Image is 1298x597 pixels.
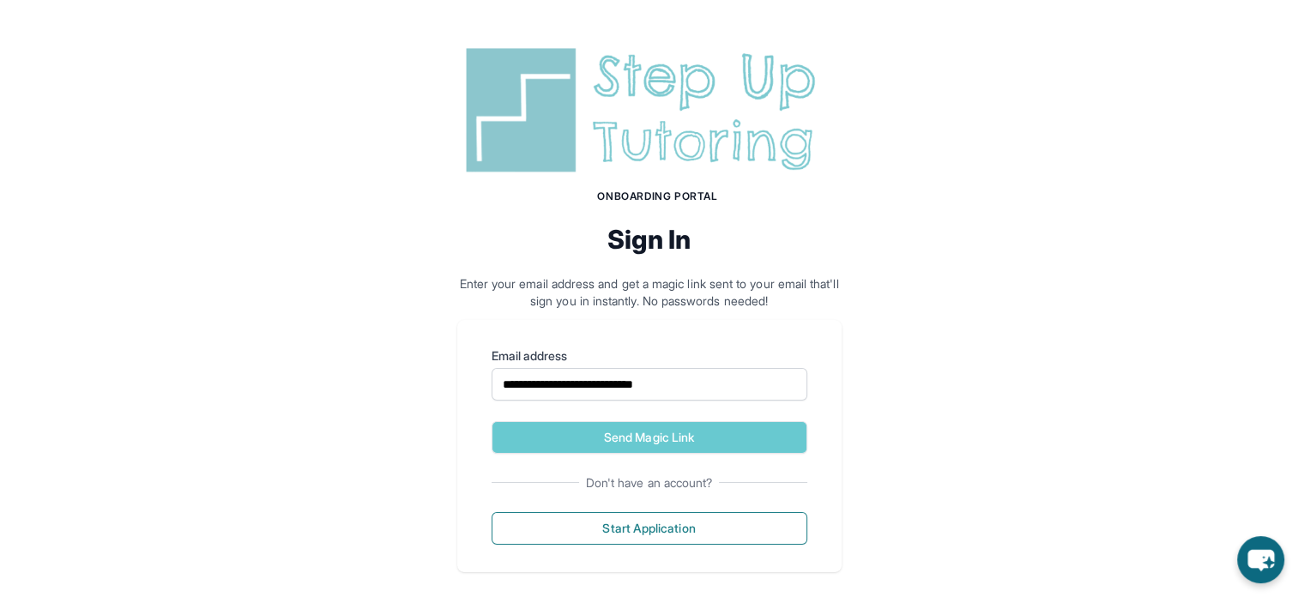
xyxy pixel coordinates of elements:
[474,190,842,203] h1: Onboarding Portal
[492,512,807,545] button: Start Application
[457,275,842,310] p: Enter your email address and get a magic link sent to your email that'll sign you in instantly. N...
[492,421,807,454] button: Send Magic Link
[1237,536,1284,583] button: chat-button
[492,347,807,365] label: Email address
[457,41,842,179] img: Step Up Tutoring horizontal logo
[457,224,842,255] h2: Sign In
[579,474,720,491] span: Don't have an account?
